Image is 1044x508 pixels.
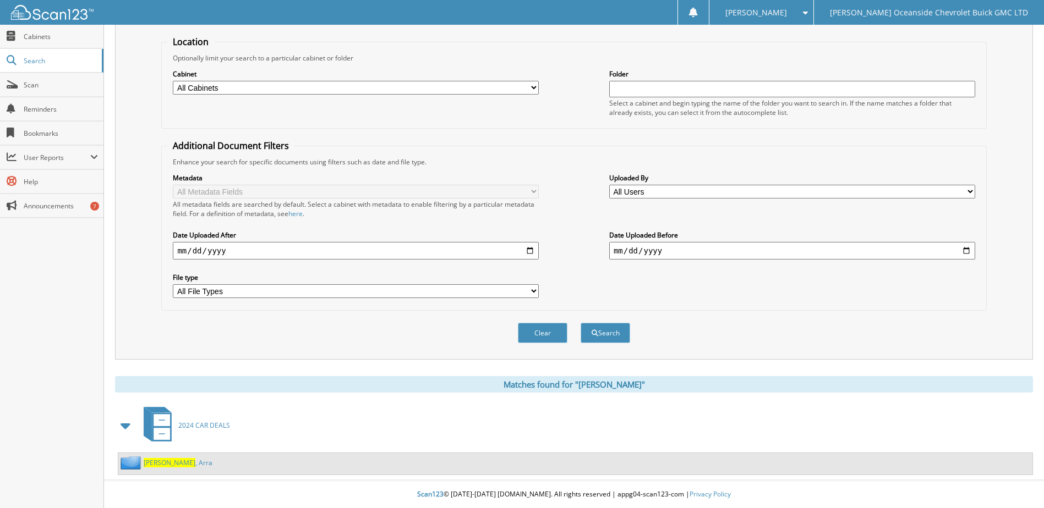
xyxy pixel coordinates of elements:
[24,32,98,41] span: Cabinets
[178,421,230,430] span: 2024 CAR DEALS
[581,323,630,343] button: Search
[417,489,444,499] span: Scan123
[144,458,195,467] span: [PERSON_NAME]
[690,489,731,499] a: Privacy Policy
[173,242,539,259] input: start
[167,140,294,152] legend: Additional Document Filters
[24,177,98,186] span: Help
[288,209,303,218] a: here
[144,458,212,467] a: [PERSON_NAME], Arra
[121,456,144,470] img: folder2.png
[24,56,96,65] span: Search
[167,36,214,48] legend: Location
[11,5,94,20] img: scan123-logo-white.svg
[609,242,975,259] input: end
[609,173,975,183] label: Uploaded By
[518,323,567,343] button: Clear
[167,157,980,167] div: Enhance your search for specific documents using filters such as date and file type.
[173,69,539,79] label: Cabinet
[609,230,975,240] label: Date Uploaded Before
[24,104,98,114] span: Reminders
[104,481,1044,508] div: © [DATE]-[DATE] [DOMAIN_NAME]. All rights reserved | appg04-scan123-com |
[173,273,539,282] label: File type
[173,230,539,240] label: Date Uploaded After
[24,129,98,138] span: Bookmarks
[173,200,539,218] div: All metadata fields are searched by default. Select a cabinet with metadata to enable filtering b...
[830,9,1028,16] span: [PERSON_NAME] Oceanside Chevrolet Buick GMC LTD
[989,455,1044,508] iframe: Chat Widget
[137,404,230,447] a: 2024 CAR DEALS
[609,69,975,79] label: Folder
[24,80,98,90] span: Scan
[173,173,539,183] label: Metadata
[115,376,1033,393] div: Matches found for "[PERSON_NAME]"
[90,202,99,211] div: 7
[725,9,787,16] span: [PERSON_NAME]
[24,153,90,162] span: User Reports
[609,98,975,117] div: Select a cabinet and begin typing the name of the folder you want to search in. If the name match...
[167,53,980,63] div: Optionally limit your search to a particular cabinet or folder
[24,201,98,211] span: Announcements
